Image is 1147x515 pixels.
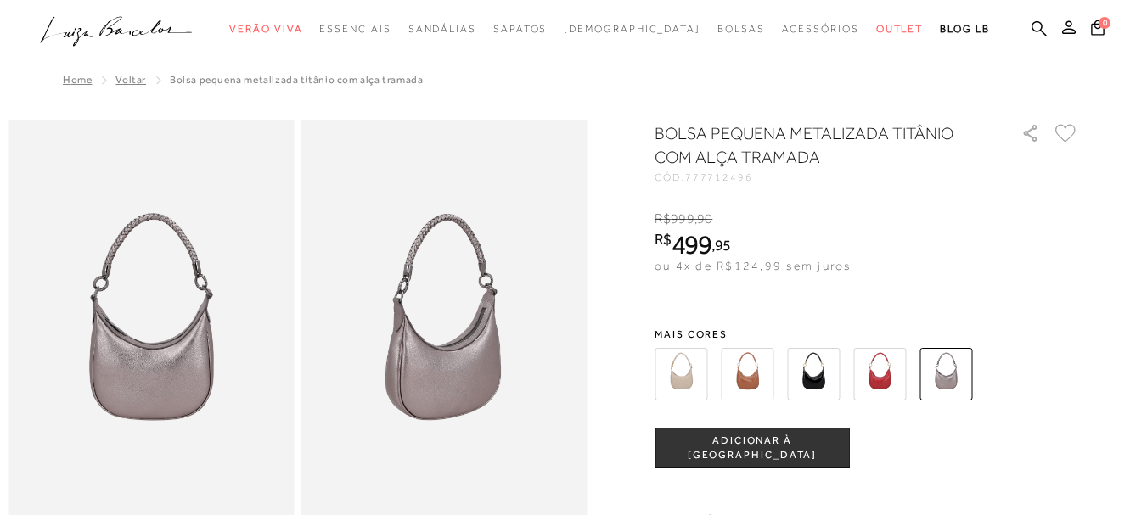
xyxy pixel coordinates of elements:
span: Bolsas [717,23,765,35]
a: Voltar [115,74,146,86]
h1: BOLSA PEQUENA METALIZADA TITÂNIO COM ALÇA TRAMADA [655,121,973,169]
a: noSubCategoriesText [876,14,924,45]
a: noSubCategoriesText [782,14,859,45]
img: BOLSA PEQUENA EM COURO VERMELHO PIMENTA COM ALÇA TRAMADA [853,348,906,400]
span: Mais cores [655,329,1079,339]
i: , [711,238,731,253]
i: , [694,211,713,227]
a: BLOG LB [940,14,989,45]
span: ADICIONAR À [GEOGRAPHIC_DATA] [655,434,849,463]
span: 0 [1099,17,1110,29]
span: 90 [697,211,712,227]
a: noSubCategoriesText [229,14,302,45]
span: Sandálias [408,23,476,35]
img: BOLSA PEQUENA EM COURO BEGE NATA COM ALÇA TRAMADA [655,348,707,400]
span: Sapatos [493,23,547,35]
span: BOLSA PEQUENA METALIZADA TITÂNIO COM ALÇA TRAMADA [170,74,423,86]
img: BOLSA PEQUENA EM COURO CARAMELO COM ALÇA TRAMADA [721,348,773,400]
a: noSubCategoriesText [564,14,700,45]
span: 777712496 [685,171,753,183]
button: ADICIONAR À [GEOGRAPHIC_DATA] [655,428,850,468]
span: BLOG LB [940,23,989,35]
span: ou 4x de R$124,99 sem juros [655,259,851,272]
button: 0 [1086,19,1110,42]
a: Home [63,74,92,86]
a: noSubCategoriesText [717,14,765,45]
span: 999 [671,211,694,227]
div: CÓD: [655,172,994,182]
i: R$ [655,211,671,227]
span: Acessórios [782,23,859,35]
span: Essenciais [319,23,391,35]
span: Verão Viva [229,23,302,35]
span: 499 [672,229,711,260]
img: BOLSA PEQUENA EM COURO PERTO COM ALÇA TRAMADA [787,348,840,400]
span: 95 [715,236,731,254]
a: noSubCategoriesText [319,14,391,45]
span: [DEMOGRAPHIC_DATA] [564,23,700,35]
a: noSubCategoriesText [493,14,547,45]
span: Outlet [876,23,924,35]
a: noSubCategoriesText [408,14,476,45]
i: R$ [655,232,672,247]
img: BOLSA PEQUENA METALIZADA TITÂNIO COM ALÇA TRAMADA [919,348,972,400]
